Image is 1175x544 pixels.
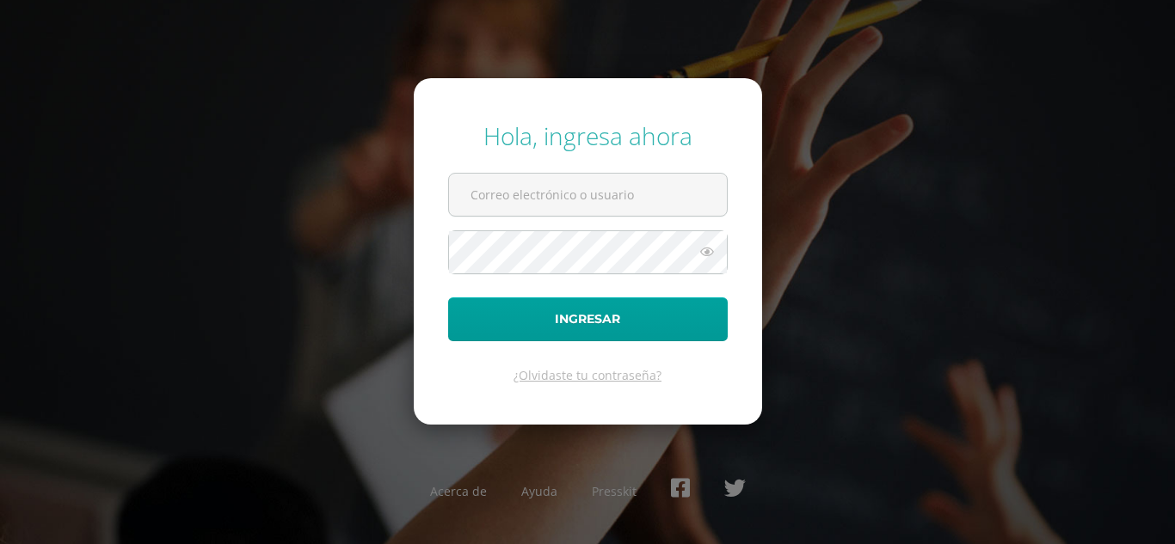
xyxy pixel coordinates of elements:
[430,483,487,499] a: Acerca de
[521,483,557,499] a: Ayuda
[514,367,661,383] a: ¿Olvidaste tu contraseña?
[448,297,728,341] button: Ingresar
[448,119,728,152] div: Hola, ingresa ahora
[449,174,727,216] input: Correo electrónico o usuario
[592,483,637,499] a: Presskit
